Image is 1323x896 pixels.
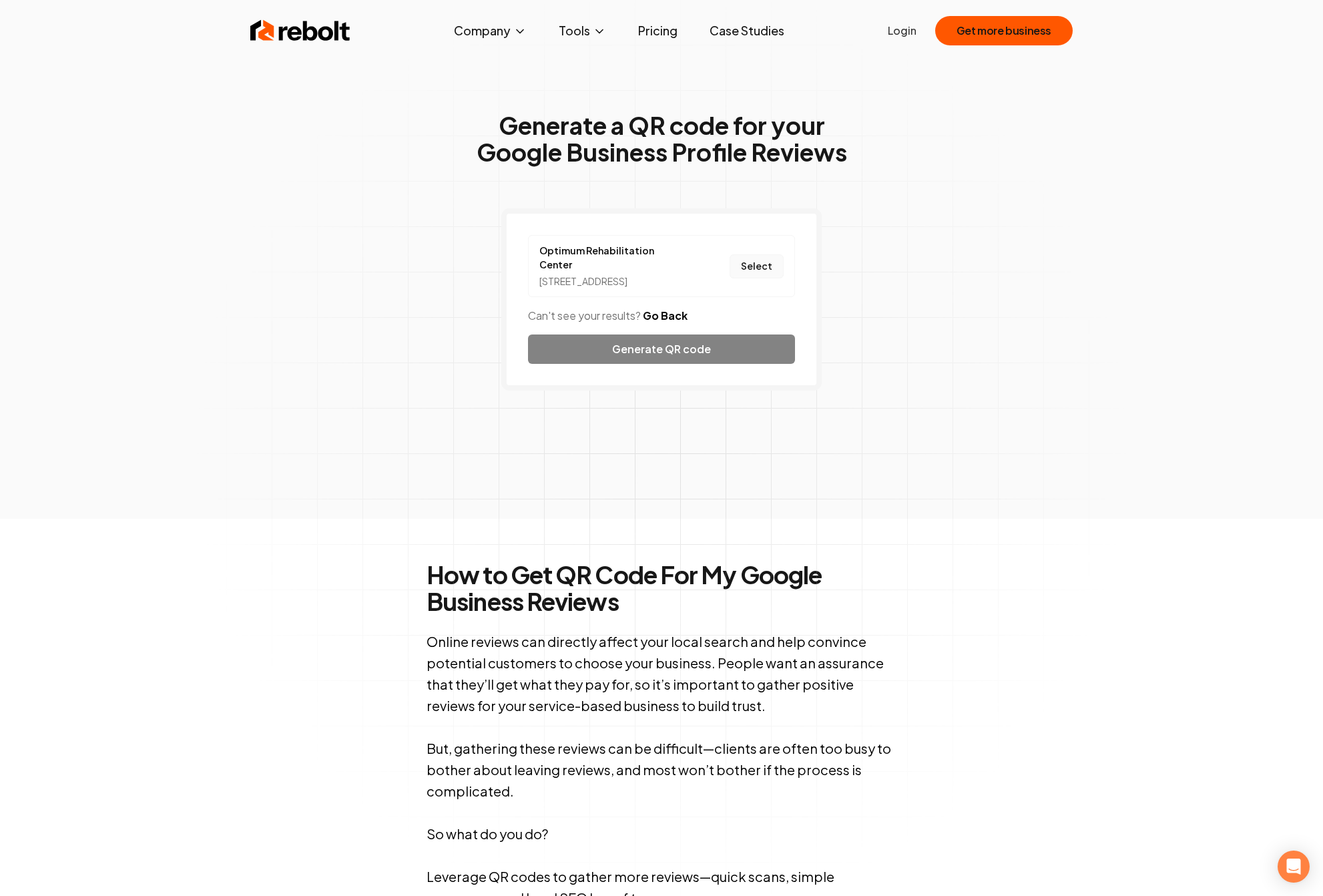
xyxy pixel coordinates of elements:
a: Case Studies [699,17,795,44]
div: Open Intercom Messenger [1278,851,1310,883]
a: Optimum Rehabilitation Center [539,244,686,272]
h1: Generate a QR code for your Google Business Profile Reviews [477,112,847,166]
a: Pricing [627,17,688,44]
button: Go Back [643,308,688,324]
button: Get more business [935,16,1073,45]
p: Can't see your results? [528,308,795,324]
a: Login [888,23,916,39]
h2: How to Get QR Code For My Google Business Reviews [427,562,896,615]
button: Tools [548,17,617,44]
div: [STREET_ADDRESS] [539,274,686,288]
button: Select [730,254,784,278]
button: Company [443,17,537,44]
img: Rebolt Logo [250,17,350,44]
